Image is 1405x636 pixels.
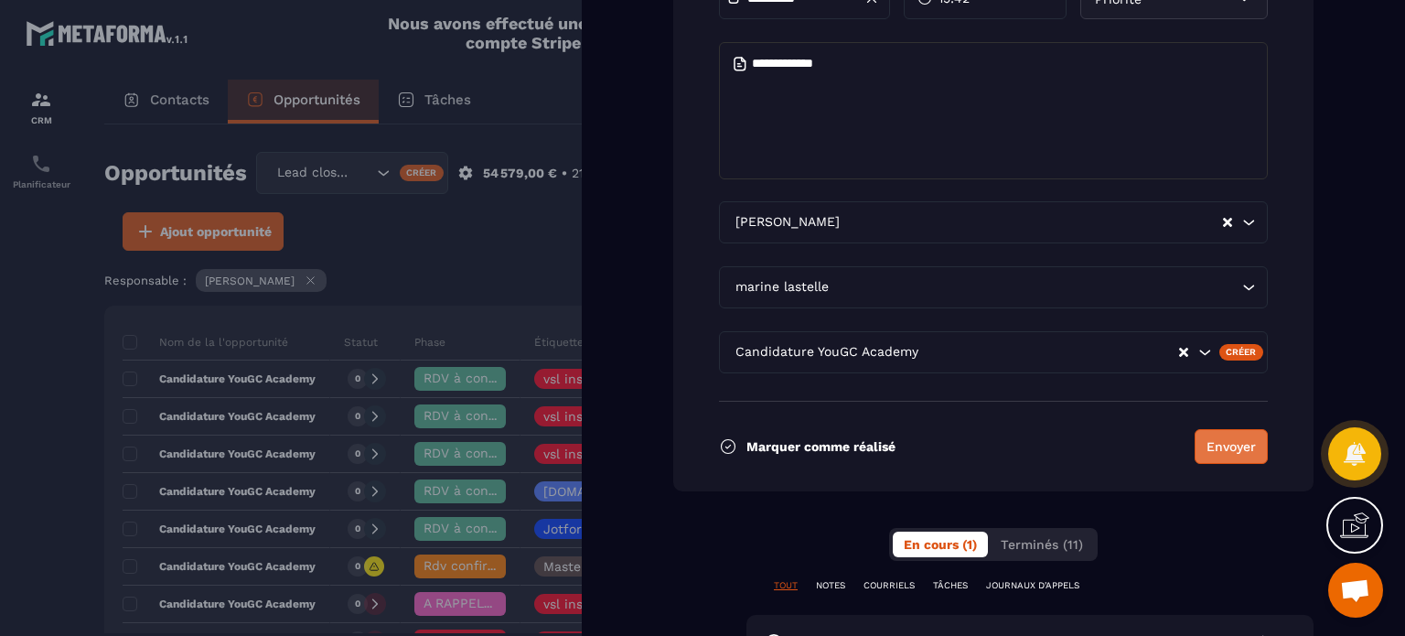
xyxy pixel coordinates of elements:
span: Terminés (11) [1001,537,1083,552]
p: COURRIELS [863,579,915,592]
div: Créer [1219,344,1264,361]
div: Ouvrir le chat [1328,563,1383,618]
p: JOURNAUX D'APPELS [986,579,1079,592]
p: NOTES [816,579,845,592]
button: Clear Selected [1179,346,1188,360]
span: En cours (1) [904,537,977,552]
button: Terminés (11) [990,532,1094,557]
div: Search for option [719,331,1268,373]
button: Clear Selected [1223,216,1232,230]
button: En cours (1) [893,532,988,557]
p: Marquer comme réalisé [746,439,896,454]
span: [PERSON_NAME] [731,212,843,232]
input: Search for option [832,277,1238,297]
p: TÂCHES [933,579,968,592]
input: Search for option [922,342,1177,362]
input: Search for option [843,212,1221,232]
button: Envoyer [1195,429,1268,464]
div: Search for option [719,201,1268,243]
span: marine lastelle [731,277,832,297]
div: Search for option [719,266,1268,308]
p: TOUT [774,579,798,592]
span: Candidature YouGC Academy [731,342,922,362]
